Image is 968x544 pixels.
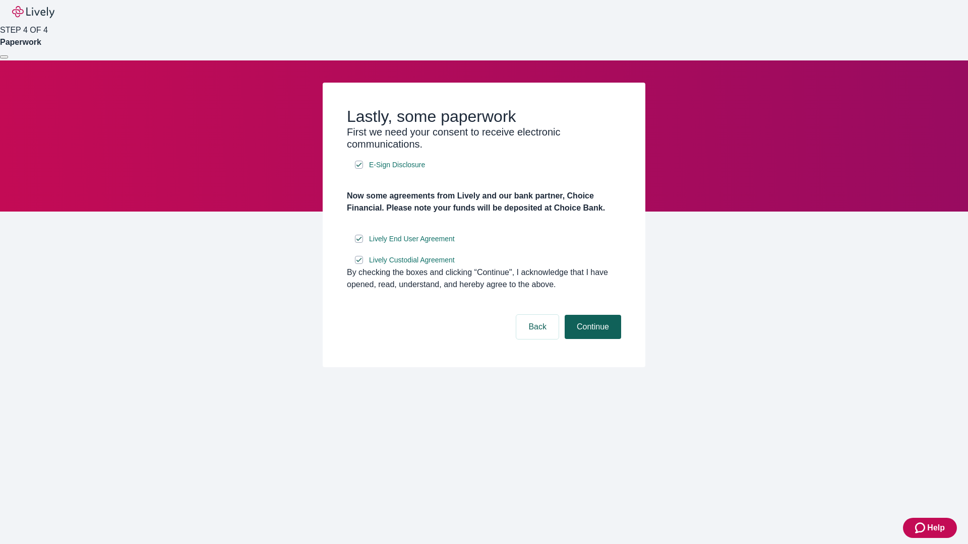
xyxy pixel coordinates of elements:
h2: Lastly, some paperwork [347,107,621,126]
h4: Now some agreements from Lively and our bank partner, Choice Financial. Please note your funds wi... [347,190,621,214]
a: e-sign disclosure document [367,254,457,266]
span: Help [927,522,945,534]
a: e-sign disclosure document [367,159,427,171]
div: By checking the boxes and clicking “Continue", I acknowledge that I have opened, read, understand... [347,266,621,291]
button: Continue [565,315,621,339]
span: Lively Custodial Agreement [369,255,455,265]
button: Back [516,315,559,339]
span: E-Sign Disclosure [369,160,425,170]
h3: First we need your consent to receive electronic communications. [347,126,621,150]
svg: Zendesk support icon [915,522,927,534]
span: Lively End User Agreement [369,234,455,244]
a: e-sign disclosure document [367,233,457,245]
img: Lively [12,6,54,18]
button: Zendesk support iconHelp [903,518,957,538]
